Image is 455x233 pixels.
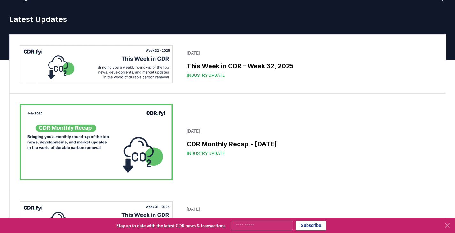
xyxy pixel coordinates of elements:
[187,50,431,56] p: [DATE]
[187,72,225,78] span: Industry Update
[20,45,173,83] img: This Week in CDR - Week 32, 2025 blog post image
[9,14,446,24] h1: Latest Updates
[183,124,435,160] a: [DATE]CDR Monthly Recap - [DATE]Industry Update
[187,217,431,227] h3: This Week in CDR - Week 31, 2025
[187,206,431,212] p: [DATE]
[187,128,431,134] p: [DATE]
[187,61,431,71] h3: This Week in CDR - Week 32, 2025
[183,46,435,82] a: [DATE]This Week in CDR - Week 32, 2025Industry Update
[187,150,225,157] span: Industry Update
[187,139,431,149] h3: CDR Monthly Recap - [DATE]
[20,104,173,180] img: CDR Monthly Recap - July 2025 blog post image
